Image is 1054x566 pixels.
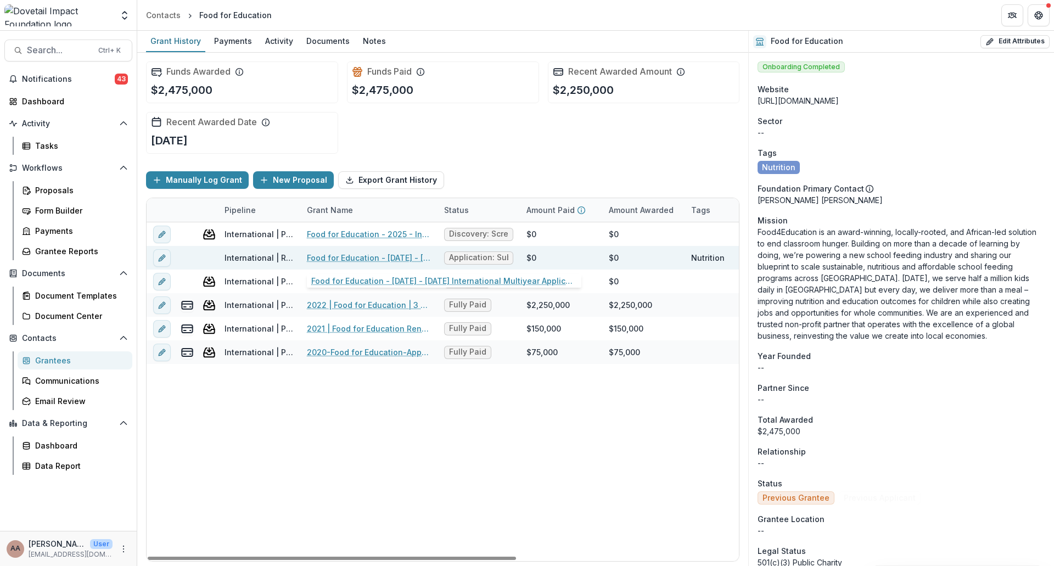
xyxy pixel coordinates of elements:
[307,346,431,358] a: 2020-Food for Education-Approved
[4,4,113,26] img: Dovetail Impact Foundation logo
[307,299,431,311] a: 2022 | Food for Education | 3 year grant - SURGE | Year 1
[526,299,570,311] div: $2,250,000
[526,204,575,216] p: Amount Paid
[685,198,767,222] div: Tags
[438,198,520,222] div: Status
[758,194,1045,206] p: [PERSON_NAME] [PERSON_NAME]
[146,31,205,52] a: Grant History
[153,344,171,361] button: edit
[18,436,132,455] a: Dashboard
[758,525,1045,536] p: --
[553,82,614,98] p: $2,250,000
[609,323,643,334] div: $150,000
[367,66,412,77] h2: Funds Paid
[758,478,782,489] span: Status
[758,362,1045,373] p: --
[568,66,672,77] h2: Recent Awarded Amount
[449,324,486,333] span: Fully Paid
[307,323,431,334] a: 2021 | Food for Education Renewal
[29,550,113,559] p: [EMAIL_ADDRESS][DOMAIN_NAME]
[181,299,194,312] button: view-payments
[115,74,128,85] span: 43
[526,228,536,240] div: $0
[758,96,839,105] a: [URL][DOMAIN_NAME]
[1028,4,1050,26] button: Get Help
[1001,4,1023,26] button: Partners
[18,242,132,260] a: Grantee Reports
[153,296,171,314] button: edit
[338,171,444,189] button: Export Grant History
[758,513,825,525] span: Grantee Location
[4,265,132,282] button: Open Documents
[4,115,132,132] button: Open Activity
[609,299,652,311] div: $2,250,000
[758,83,789,95] span: Website
[358,33,390,49] div: Notes
[307,276,431,287] a: 2022 Renewal | Food for Education
[153,249,171,267] button: edit
[18,181,132,199] a: Proposals
[153,320,171,338] button: edit
[300,204,360,216] div: Grant Name
[609,346,640,358] div: $75,000
[18,392,132,410] a: Email Review
[218,198,300,222] div: Pipeline
[146,9,181,21] div: Contacts
[758,183,864,194] p: Foundation Primary Contact
[4,414,132,432] button: Open Data & Reporting
[35,355,124,366] div: Grantees
[225,228,294,240] div: International | Prospects Pipeline
[758,215,788,226] span: Mission
[4,70,132,88] button: Notifications43
[22,96,124,107] div: Dashboard
[35,440,124,451] div: Dashboard
[22,334,115,343] span: Contacts
[253,171,334,189] button: New Proposal
[18,137,132,155] a: Tasks
[526,252,536,264] div: $0
[602,204,680,216] div: Amount Awarded
[762,163,795,172] span: Nutrition
[602,198,685,222] div: Amount Awarded
[758,61,845,72] span: Onboarding Completed
[35,245,124,257] div: Grantee Reports
[35,290,124,301] div: Document Templates
[18,287,132,305] a: Document Templates
[691,252,725,264] div: Nutrition
[980,35,1050,48] button: Edit Attributes
[166,117,257,127] h2: Recent Awarded Date
[449,300,486,310] span: Fully Paid
[153,273,171,290] button: edit
[146,171,249,189] button: Manually Log Grant
[225,346,294,358] div: International | Prospects Pipeline
[4,329,132,347] button: Open Contacts
[35,375,124,386] div: Communications
[181,346,194,359] button: view-payments
[18,307,132,325] a: Document Center
[117,4,132,26] button: Open entity switcher
[218,204,262,216] div: Pipeline
[35,205,124,216] div: Form Builder
[18,351,132,369] a: Grantees
[29,538,86,550] p: [PERSON_NAME] [PERSON_NAME]
[166,66,231,77] h2: Funds Awarded
[609,252,619,264] div: $0
[181,322,194,335] button: view-payments
[35,460,124,472] div: Data Report
[142,7,276,23] nav: breadcrumb
[449,253,508,262] span: Application: Submitted
[609,276,619,287] div: $0
[18,372,132,390] a: Communications
[758,545,806,557] span: Legal Status
[758,446,806,457] span: Relationship
[90,539,113,549] p: User
[22,269,115,278] span: Documents
[302,31,354,52] a: Documents
[307,252,431,264] a: Food for Education - [DATE] - [DATE] International Multiyear Application
[520,198,602,222] div: Amount Paid
[22,419,115,428] span: Data & Reporting
[758,382,809,394] span: Partner Since
[18,222,132,240] a: Payments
